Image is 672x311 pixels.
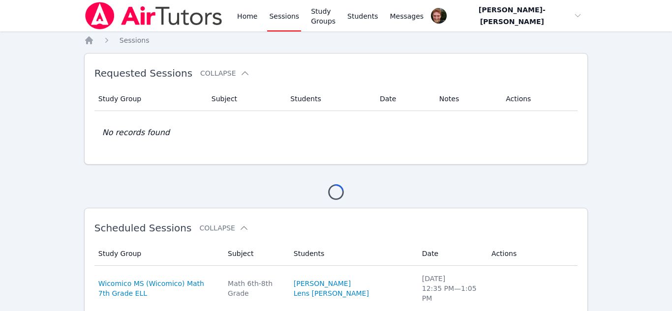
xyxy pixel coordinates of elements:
[120,36,150,44] span: Sessions
[199,223,248,233] button: Collapse
[94,87,206,111] th: Study Group
[94,67,192,79] span: Requested Sessions
[288,242,416,266] th: Students
[294,288,369,298] a: Lens [PERSON_NAME]
[84,2,223,29] img: Air Tutors
[206,87,285,111] th: Subject
[200,68,249,78] button: Collapse
[294,279,351,288] a: [PERSON_NAME]
[422,274,480,303] div: [DATE] 12:35 PM — 1:05 PM
[98,279,216,298] a: Wicomico MS (Wicomico) Math 7th Grade ELL
[500,87,578,111] th: Actions
[94,111,578,154] td: No records found
[120,35,150,45] a: Sessions
[486,242,578,266] th: Actions
[84,35,588,45] nav: Breadcrumb
[94,242,222,266] th: Study Group
[94,222,192,234] span: Scheduled Sessions
[284,87,374,111] th: Students
[374,87,433,111] th: Date
[416,242,486,266] th: Date
[390,11,424,21] span: Messages
[228,279,282,298] div: Math 6th-8th Grade
[222,242,288,266] th: Subject
[433,87,500,111] th: Notes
